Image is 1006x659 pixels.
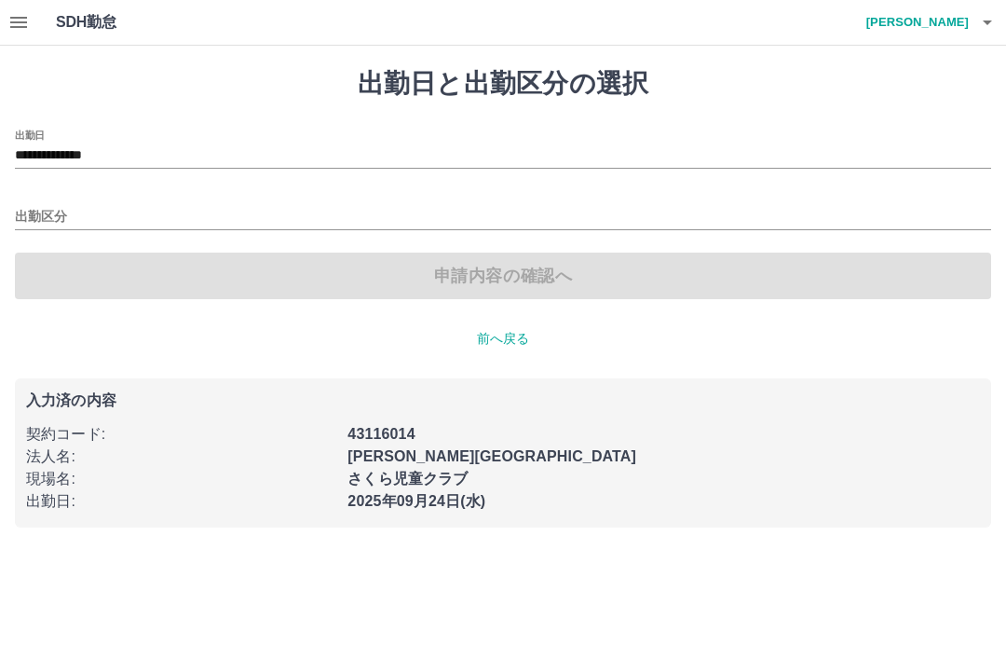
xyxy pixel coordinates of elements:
label: 出勤日 [15,128,45,142]
p: 前へ戻る [15,329,991,349]
h1: 出勤日と出勤区分の選択 [15,68,991,100]
b: 43116014 [347,426,415,442]
p: 入力済の内容 [26,393,980,408]
b: さくら児童クラブ [347,471,468,487]
p: 現場名 : [26,468,336,490]
p: 出勤日 : [26,490,336,513]
b: [PERSON_NAME][GEOGRAPHIC_DATA] [347,448,636,464]
b: 2025年09月24日(水) [347,493,485,509]
p: 契約コード : [26,423,336,446]
p: 法人名 : [26,446,336,468]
